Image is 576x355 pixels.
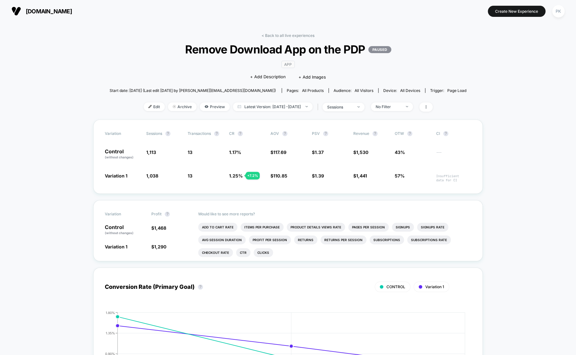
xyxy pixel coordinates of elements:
[105,244,127,249] span: Variation 1
[270,131,279,136] span: AOV
[229,173,243,178] span: 1.25 %
[146,150,156,155] span: 1,113
[241,223,284,232] li: Items Per Purchase
[447,88,466,93] span: Page Load
[312,131,320,136] span: PSV
[430,88,466,93] div: Trigger:
[270,173,287,178] span: $
[148,105,152,108] img: edit
[378,88,425,93] span: Device:
[376,104,401,109] div: No Filter
[356,150,368,155] span: 1,530
[273,150,286,155] span: 117.69
[146,131,162,136] span: Sessions
[353,173,367,178] span: $
[316,102,322,112] span: |
[407,235,451,244] li: Subscriptions Rate
[281,61,295,68] span: App
[110,88,276,93] span: Start date: [DATE] (Last edit [DATE] by [PERSON_NAME][EMAIL_ADDRESS][DOMAIN_NAME])
[229,131,234,136] span: CR
[443,131,448,136] button: ?
[353,150,368,155] span: $
[302,88,324,93] span: all products
[198,248,233,257] li: Checkout Rate
[550,5,566,18] button: PK
[127,43,449,56] span: Remove Download App on the PDP
[294,235,317,244] li: Returns
[254,248,273,257] li: Clicks
[323,131,328,136] button: ?
[392,223,414,232] li: Signups
[436,174,471,182] span: Insufficient data for CI
[200,102,230,111] span: Preview
[233,102,313,111] span: Latest Version: [DATE] - [DATE]
[188,173,192,178] span: 13
[320,235,366,244] li: Returns Per Session
[356,173,367,178] span: 1,441
[315,150,324,155] span: 1.37
[250,74,286,80] span: + Add Description
[151,244,166,249] span: $
[357,106,360,108] img: end
[395,131,430,136] span: OTW
[249,235,291,244] li: Profit Per Session
[368,46,391,53] p: PAUSED
[306,106,308,107] img: end
[154,225,166,231] span: 1,468
[400,88,420,93] span: all devices
[327,105,353,109] div: sessions
[165,212,170,217] button: ?
[106,331,115,335] tspan: 1.35%
[236,248,250,257] li: Ctr
[105,212,140,217] span: Variation
[299,74,326,80] span: + Add Images
[198,223,237,232] li: Add To Cart Rate
[273,173,287,178] span: 110.85
[151,225,166,231] span: $
[312,173,324,178] span: $
[229,150,241,155] span: 1.17 %
[372,131,378,136] button: ?
[105,173,127,178] span: Variation 1
[287,223,345,232] li: Product Details Views Rate
[198,284,203,289] button: ?
[10,6,74,16] button: [DOMAIN_NAME]
[407,131,412,136] button: ?
[348,223,389,232] li: Pages Per Session
[334,88,373,93] div: Audience:
[144,102,165,111] span: Edit
[370,235,404,244] li: Subscriptions
[395,173,405,178] span: 57%
[353,131,369,136] span: Revenue
[270,150,286,155] span: $
[436,131,471,136] span: CI
[312,150,324,155] span: $
[105,225,145,235] p: Control
[173,105,176,108] img: end
[315,173,324,178] span: 1.39
[105,149,140,160] p: Control
[106,310,115,314] tspan: 1.80%
[406,106,408,107] img: end
[417,223,448,232] li: Signups Rate
[11,6,21,16] img: Visually logo
[488,6,545,17] button: Create New Experience
[198,212,472,216] p: Would like to see more reports?
[436,150,471,160] span: ---
[262,33,314,38] a: < Back to all live experiences
[198,235,246,244] li: Avg Session Duration
[168,102,197,111] span: Archive
[425,284,444,289] span: Variation 1
[355,88,373,93] span: All Visitors
[146,173,158,178] span: 1,038
[154,244,166,249] span: 1,290
[282,131,287,136] button: ?
[188,131,211,136] span: Transactions
[238,131,243,136] button: ?
[188,150,192,155] span: 13
[151,212,162,216] span: Profit
[395,150,405,155] span: 43%
[386,284,405,289] span: CONTROL
[238,105,241,108] img: calendar
[26,8,72,15] span: [DOMAIN_NAME]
